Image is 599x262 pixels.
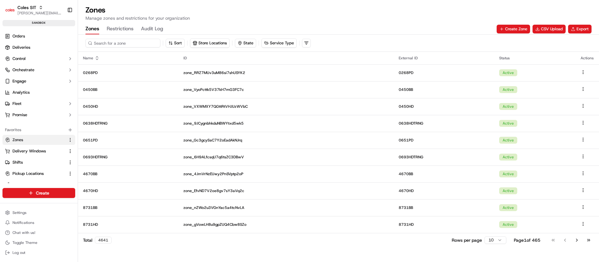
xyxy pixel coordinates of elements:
a: Analytics [2,87,75,97]
div: sandbox [2,20,75,26]
p: Welcome 👋 [6,25,114,35]
div: 4641 [95,237,112,244]
div: Active [499,171,517,177]
p: 0268PD [399,70,489,75]
div: Name [83,56,173,61]
div: Active [499,154,517,161]
img: 1736555255976-a54dd68f-1ca7-489b-9aae-adbdc363a1c4 [6,60,17,71]
p: zone_RRZ7MUv3uM86si7shUSYK2 [183,70,389,75]
span: Shifts [12,160,23,165]
span: Promise [12,112,27,118]
p: 0693HDTRNG [399,155,489,160]
button: Store Locations [190,38,230,48]
button: Coles SIT [17,4,36,11]
div: ID [183,56,389,61]
a: Pickup Locations [5,171,65,176]
a: Orders [2,31,75,41]
button: Chat with us! [2,228,75,237]
a: Request Logs [5,182,65,188]
p: zone_nZWo2u3VGnYac5a4tcNvLA [183,205,389,210]
p: 8731BB [399,205,489,210]
div: External ID [399,56,489,61]
p: 8731BB [83,205,173,210]
div: Active [499,221,517,228]
button: Restrictions [107,24,134,34]
div: Status [499,56,571,61]
span: Fleet [12,101,22,106]
p: zone_EfvND7V2oe8gv7sY3aVq2c [183,188,389,193]
a: Powered byPylon [44,106,75,111]
span: Knowledge Base [12,91,48,97]
p: zone_gVowLH8u9gpZUQ4Cbw8SZo [183,222,389,227]
span: Delivery Windows [12,148,46,154]
a: Zones [5,137,65,143]
a: 💻API Documentation [50,88,103,99]
button: Toggle Theme [2,238,75,247]
button: Notifications [2,218,75,227]
button: Shifts [2,157,75,167]
div: Active [499,86,517,93]
button: Fleet [2,99,75,109]
span: API Documentation [59,91,100,97]
div: Actions [581,56,594,61]
p: 0638HDTRNG [83,121,173,126]
span: Notifications [12,220,34,225]
span: Chat with us! [12,230,35,235]
p: 0651PD [399,138,489,143]
input: Got a question? Start typing here... [16,40,112,47]
p: 0693HDTRNG [83,155,173,160]
button: Create [2,188,75,198]
p: 4670BB [399,171,489,176]
div: Active [499,204,517,211]
button: Store Locations [190,39,229,47]
span: Toggle Theme [12,240,37,245]
p: Rows per page [452,237,482,243]
p: zone_VXWMXY7QGttRtVHJUzWVbC [183,104,389,109]
button: CSV Upload [533,25,566,33]
button: Create Zone [497,25,530,33]
div: Total [83,237,112,244]
button: [PERSON_NAME][EMAIL_ADDRESS][DOMAIN_NAME] [17,11,62,16]
a: Delivery Windows [5,148,65,154]
p: 0450BB [399,87,489,92]
p: 8731HD [83,222,173,227]
div: Favorites [2,125,75,135]
div: Active [499,137,517,144]
div: Active [499,120,517,127]
p: 8731HD [399,222,489,227]
button: Engage [2,76,75,86]
span: Engage [12,78,26,84]
button: Request Logs [2,180,75,190]
button: Export [568,25,592,33]
p: 0450HD [83,104,173,109]
h1: Zones [85,5,592,15]
span: Zones [12,137,23,143]
button: Settings [2,208,75,217]
button: Sort [166,39,185,47]
button: Zones [2,135,75,145]
a: 📗Knowledge Base [4,88,50,99]
a: Shifts [5,160,65,165]
button: Service Type [262,39,296,47]
button: Zones [85,24,99,34]
p: zone_4JmVrNzEUwy2PnSVptp2oP [183,171,389,176]
div: We're available if you need us! [21,66,79,71]
button: Promise [2,110,75,120]
button: Log out [2,248,75,257]
div: Active [499,69,517,76]
p: 0651PD [83,138,173,143]
p: zone_6H9ALfcsqU7q6tsZC3DBwV [183,155,389,160]
div: 📗 [6,91,11,96]
span: Create [36,190,49,196]
button: Pickup Locations [2,169,75,179]
img: Nash [6,6,19,19]
input: Search for a zone [85,39,160,47]
span: Pylon [62,106,75,111]
p: zone_Gc3gcySaC7Y2oEadAkNJrq [183,138,389,143]
button: Start new chat [106,62,114,69]
a: Deliveries [2,42,75,52]
p: 0638HDTRNG [399,121,489,126]
div: Page 1 of 465 [514,237,540,243]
